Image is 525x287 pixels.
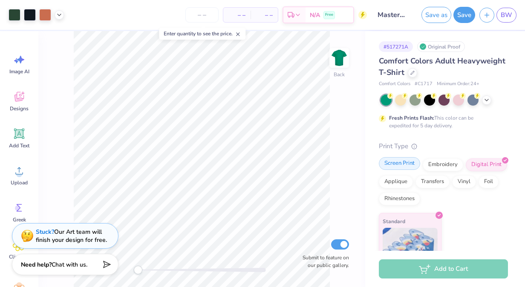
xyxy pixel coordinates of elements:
[379,56,505,77] span: Comfort Colors Adult Heavyweight T-Shirt
[36,228,107,244] div: Our Art team will finish your design for free.
[256,11,273,20] span: – –
[310,11,320,20] span: N/A
[10,105,29,112] span: Designs
[453,7,475,23] button: Save
[379,192,420,205] div: Rhinestones
[415,80,433,88] span: # C1717
[389,114,494,129] div: This color can be expedited for 5 day delivery.
[379,175,413,188] div: Applique
[334,71,345,78] div: Back
[417,41,465,52] div: Original Proof
[11,179,28,186] span: Upload
[36,228,54,236] strong: Stuck?
[389,115,434,121] strong: Fresh Prints Flash:
[379,80,410,88] span: Comfort Colors
[9,68,29,75] span: Image AI
[228,11,245,20] span: – –
[415,175,450,188] div: Transfers
[185,7,219,23] input: – –
[331,49,348,66] img: Back
[479,175,499,188] div: Foil
[496,8,516,23] a: BW
[423,158,463,171] div: Embroidery
[383,217,405,226] span: Standard
[21,261,52,269] strong: Need help?
[298,254,349,269] label: Submit to feature on our public gallery.
[452,175,476,188] div: Vinyl
[5,253,33,267] span: Clipart & logos
[379,157,420,170] div: Screen Print
[159,28,245,40] div: Enter quantity to see the price.
[383,228,438,270] img: Standard
[325,12,333,18] span: Free
[421,7,451,23] button: Save as
[437,80,479,88] span: Minimum Order: 24 +
[379,141,508,151] div: Print Type
[501,10,512,20] span: BW
[134,266,142,274] div: Accessibility label
[9,142,29,149] span: Add Text
[13,216,26,223] span: Greek
[379,41,413,52] div: # 517271A
[371,6,413,23] input: Untitled Design
[52,261,87,269] span: Chat with us.
[466,158,507,171] div: Digital Print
